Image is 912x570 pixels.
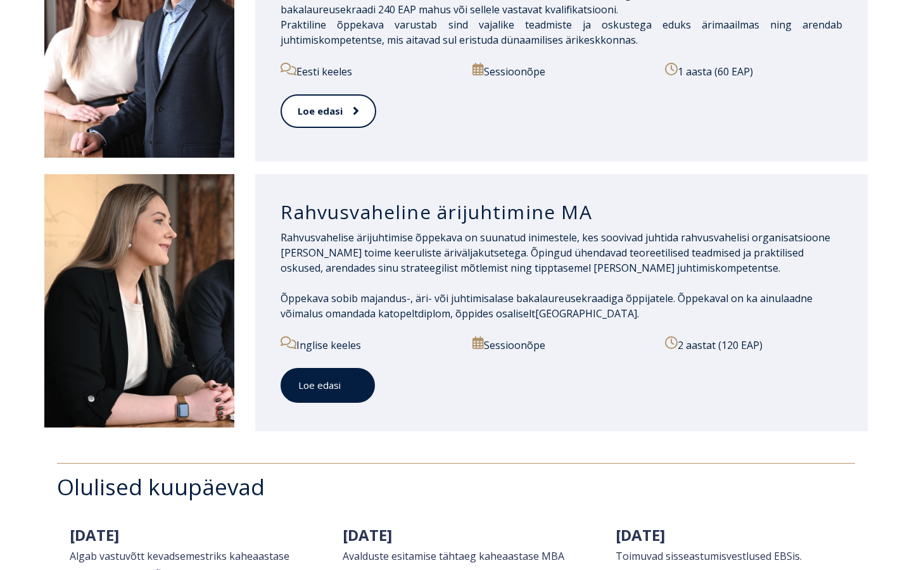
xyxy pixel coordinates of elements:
span: [DATE] [616,524,665,545]
span: muvad sisseastumisvestlused EBSis. [631,549,802,563]
span: i [629,549,631,563]
p: Sessioonõpe [472,336,650,353]
span: T [616,549,623,563]
span: [DATE] [343,524,392,545]
p: 2 aastat (120 EAP) [665,336,842,353]
span: Õppekaval on ka ainulaadne võimalus omandada ka [281,291,813,320]
span: Praktiline õppekava varustab sind vajalike teadmiste ja oskustega eduks ärimaailmas ning arendab ... [281,18,842,47]
span: . [637,307,639,320]
p: Inglise keeles [281,336,458,353]
span: , õppides osaliselt [450,307,535,320]
h3: Rahvusvaheline ärijuhtimine MA [281,200,842,224]
a: Loe edasi [281,368,375,403]
p: Eesti keeles [281,63,458,79]
a: Loe edasi [281,94,376,128]
span: o [623,549,629,563]
img: DSC_1907 [44,174,234,427]
span: [GEOGRAPHIC_DATA] [535,307,637,320]
span: Rahvusvahelise ärijuhtimise õppekava on suunatud inimestele, kes soovivad juhtida rahvusvahelisi ... [281,231,830,275]
span: Olulised kuupäevad [57,472,265,502]
p: 1 aasta (60 EAP) [665,63,842,79]
span: [DATE] [70,524,119,545]
p: Sessioonõpe [472,63,650,79]
span: Õppekava sobib majandus-, äri- või juhtimisalase bakalaureusekraadiga õppijatele. [281,291,675,305]
span: topeltdiplom [389,307,450,320]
